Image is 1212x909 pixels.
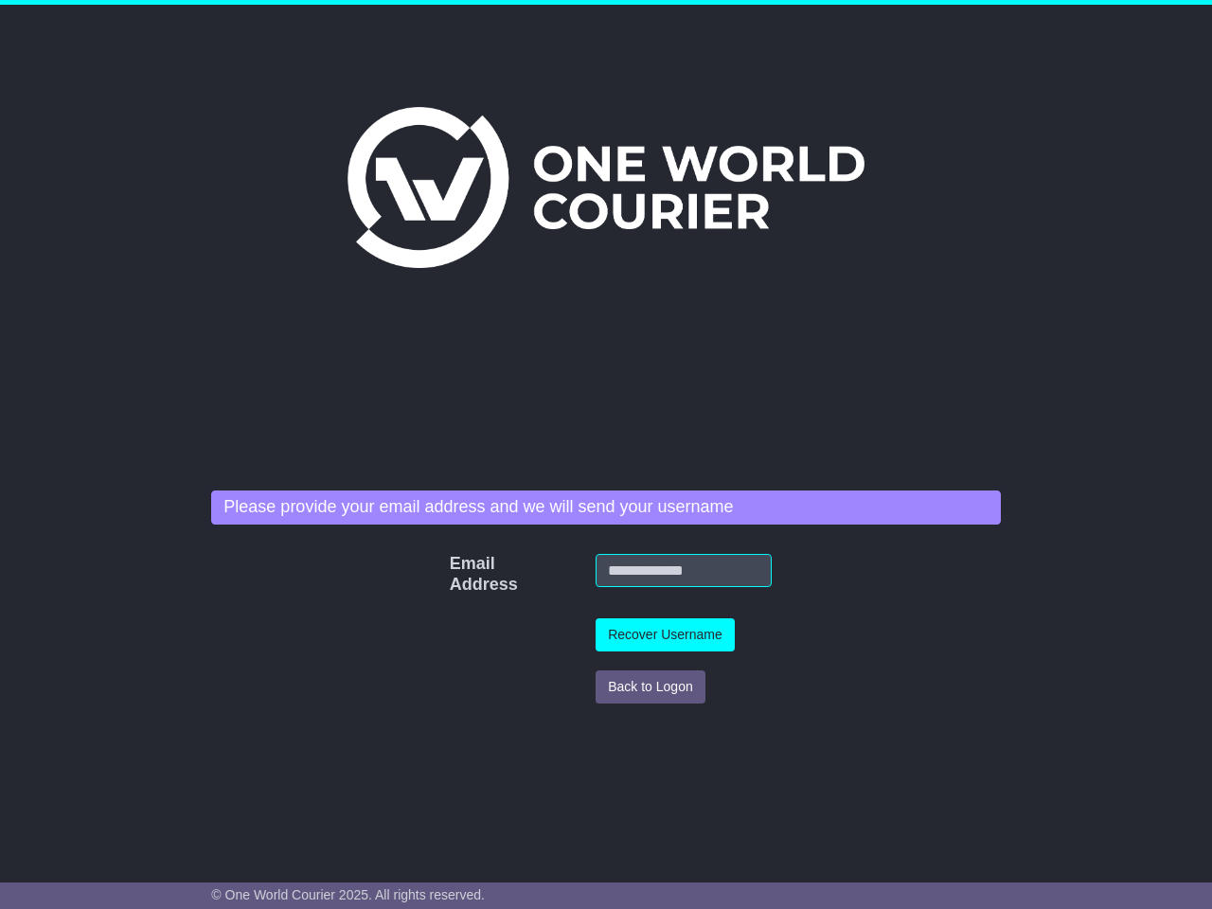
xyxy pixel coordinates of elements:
[596,618,735,651] button: Recover Username
[211,490,1000,525] div: Please provide your email address and we will send your username
[440,554,474,595] label: Email Address
[348,107,864,268] img: One World
[211,887,485,902] span: © One World Courier 2025. All rights reserved.
[596,670,705,704] button: Back to Logon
